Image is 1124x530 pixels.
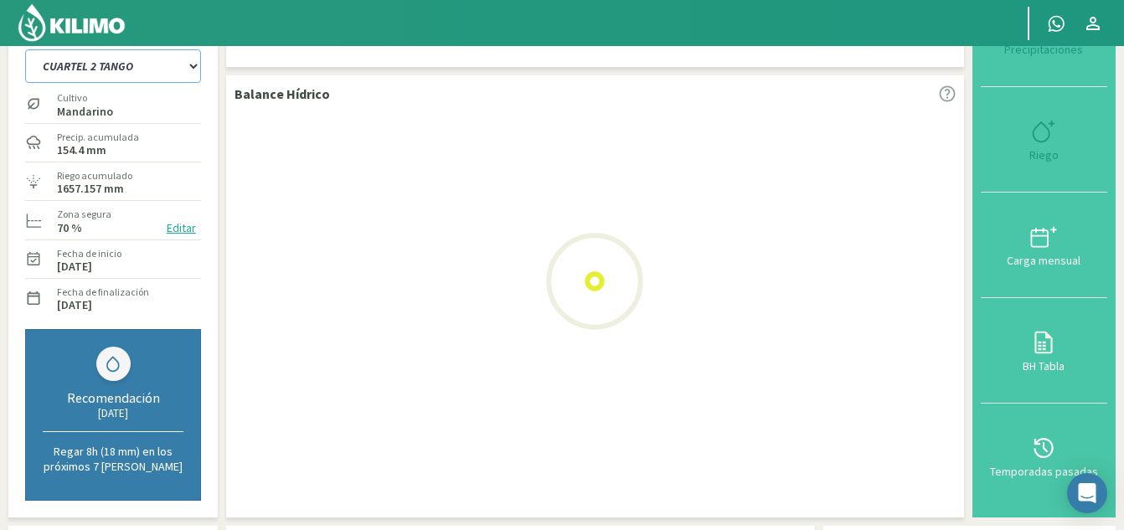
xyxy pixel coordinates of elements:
[162,219,201,238] button: Editar
[981,193,1107,298] button: Carga mensual
[57,285,149,300] label: Fecha de finalización
[57,106,113,117] label: Mandarino
[981,87,1107,193] button: Riego
[43,444,183,474] p: Regar 8h (18 mm) en los próximos 7 [PERSON_NAME]
[57,90,113,105] label: Cultivo
[17,3,126,43] img: Kilimo
[986,466,1102,477] div: Temporadas pasadas
[986,44,1102,55] div: Precipitaciones
[57,300,92,311] label: [DATE]
[57,246,121,261] label: Fecha de inicio
[57,223,82,234] label: 70 %
[43,389,183,406] div: Recomendación
[57,168,132,183] label: Riego acumulado
[986,149,1102,161] div: Riego
[981,404,1107,509] button: Temporadas pasadas
[235,84,330,104] p: Balance Hídrico
[986,255,1102,266] div: Carga mensual
[57,130,139,145] label: Precip. acumulada
[57,145,106,156] label: 154.4 mm
[57,183,124,194] label: 1657.157 mm
[981,298,1107,404] button: BH Tabla
[986,360,1102,372] div: BH Tabla
[511,198,678,365] img: Loading...
[57,207,111,222] label: Zona segura
[57,261,92,272] label: [DATE]
[43,406,183,420] div: [DATE]
[1067,473,1107,513] div: Open Intercom Messenger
